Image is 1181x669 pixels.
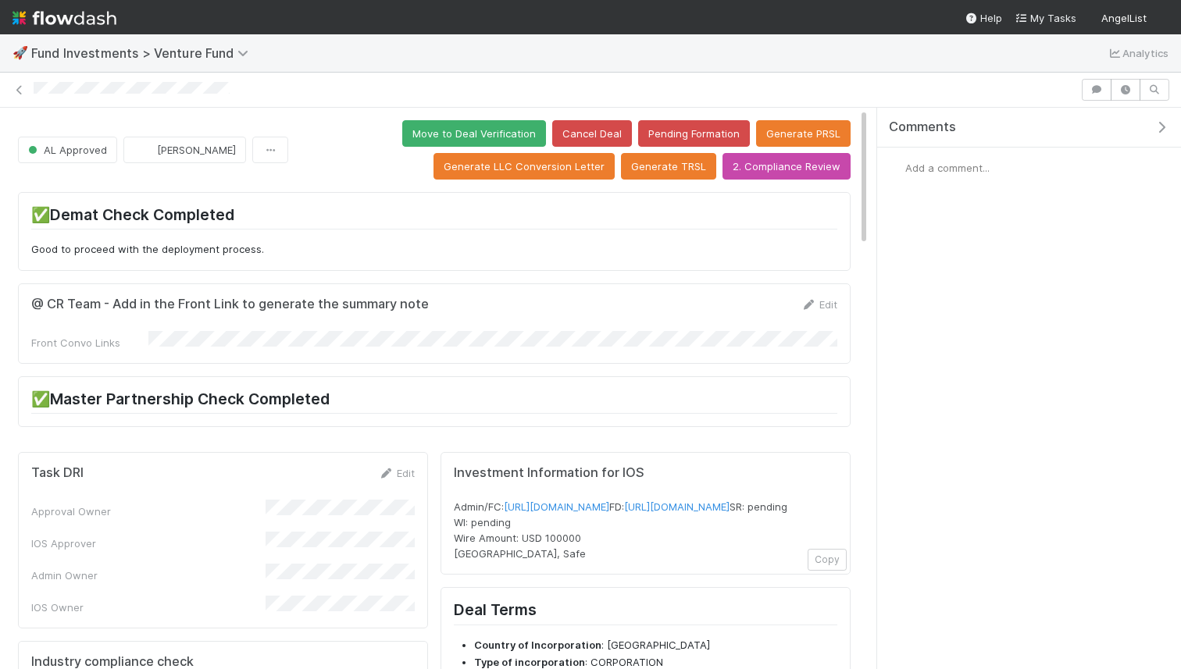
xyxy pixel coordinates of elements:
span: Add a comment... [905,162,990,174]
span: Comments [889,119,956,135]
button: Cancel Deal [552,120,632,147]
a: Analytics [1107,44,1169,62]
img: logo-inverted-e16ddd16eac7371096b0.svg [12,5,116,31]
img: avatar_d2b43477-63dc-4e62-be5b-6fdd450c05a1.png [1153,11,1169,27]
span: AngelList [1101,12,1147,24]
a: Edit [378,467,415,479]
a: My Tasks [1015,10,1076,26]
button: Pending Formation [638,120,750,147]
span: My Tasks [1015,12,1076,24]
button: 2. Compliance Review [723,153,851,180]
span: [PERSON_NAME] [157,144,236,156]
a: [URL][DOMAIN_NAME] [624,500,730,513]
div: Help [965,10,1002,26]
h2: Deal Terms [454,600,837,625]
button: AL Approved [18,137,117,163]
h5: Investment Information for IOS [454,465,837,481]
div: IOS Owner [31,600,266,615]
span: Fund Investments > Venture Fund [31,45,256,61]
button: Move to Deal Verification [402,120,546,147]
button: Generate PRSL [756,120,851,147]
button: [PERSON_NAME] [123,137,246,163]
h2: ✅Demat Check Completed [31,205,837,230]
a: Edit [801,298,837,311]
h5: @ CR Team - Add in the Front Link to generate the summary note [31,297,429,312]
button: Generate TRSL [621,153,716,180]
button: Copy [808,549,847,571]
strong: Type of incorporation [474,656,585,668]
button: Generate LLC Conversion Letter [434,153,615,180]
img: avatar_d2b43477-63dc-4e62-be5b-6fdd450c05a1.png [890,160,905,176]
img: avatar_d2b43477-63dc-4e62-be5b-6fdd450c05a1.png [137,142,152,158]
strong: Country of Incorporation [474,639,601,651]
p: Good to proceed with the deployment process. [31,242,837,258]
h5: Task DRI [31,465,84,481]
div: Admin Owner [31,568,266,583]
span: AL Approved [25,144,107,156]
li: : [GEOGRAPHIC_DATA] [474,638,837,653]
div: IOS Approver [31,536,266,551]
span: 🚀 [12,46,28,59]
h2: ✅Master Partnership Check Completed [31,390,837,414]
div: Front Convo Links [31,335,148,351]
span: Admin/FC: FD: SR: pending WI: pending Wire Amount: USD 100000 [GEOGRAPHIC_DATA], Safe [454,500,787,560]
div: Approval Owner [31,504,266,519]
a: [URL][DOMAIN_NAME] [504,500,609,513]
